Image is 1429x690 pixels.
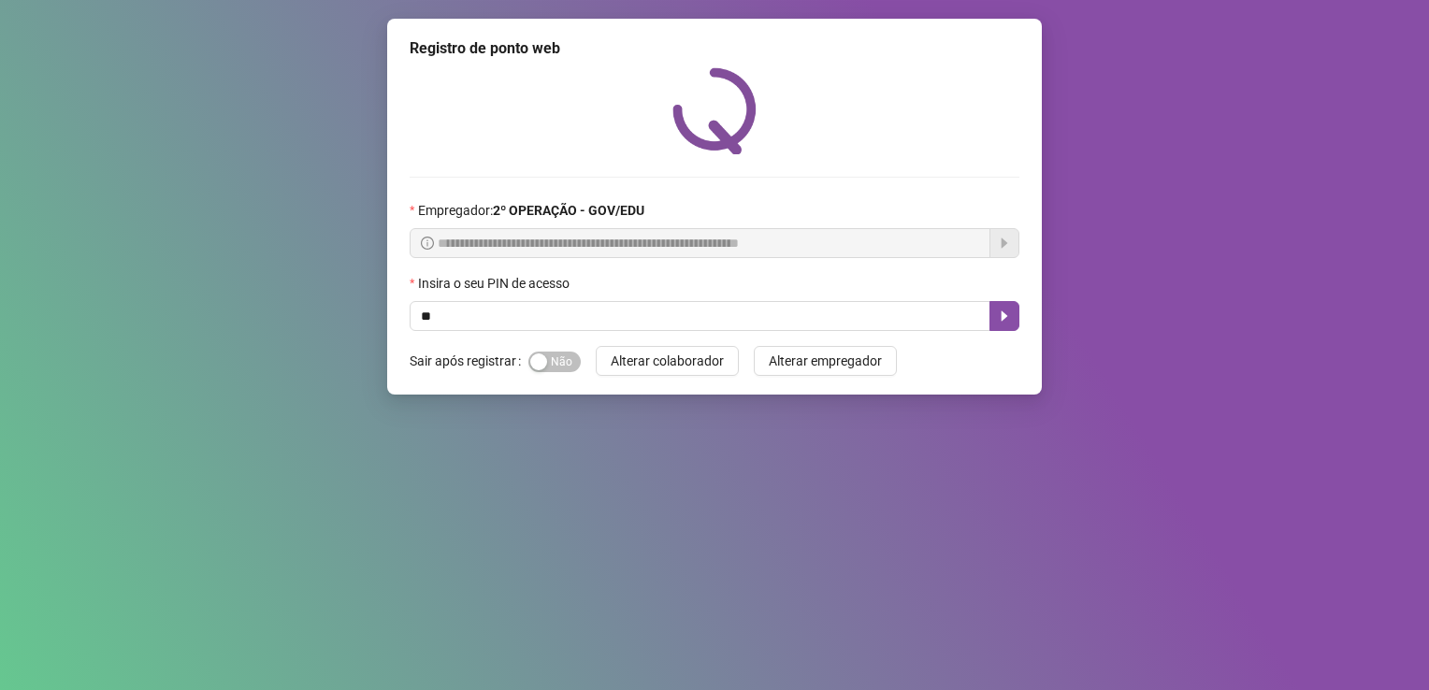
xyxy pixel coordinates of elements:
[596,346,739,376] button: Alterar colaborador
[672,67,757,154] img: QRPoint
[410,346,528,376] label: Sair após registrar
[410,273,582,294] label: Insira o seu PIN de acesso
[611,351,724,371] span: Alterar colaborador
[410,37,1019,60] div: Registro de ponto web
[997,309,1012,323] span: caret-right
[769,351,882,371] span: Alterar empregador
[418,200,644,221] span: Empregador :
[421,237,434,250] span: info-circle
[754,346,897,376] button: Alterar empregador
[493,203,644,218] strong: 2º OPERAÇÃO - GOV/EDU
